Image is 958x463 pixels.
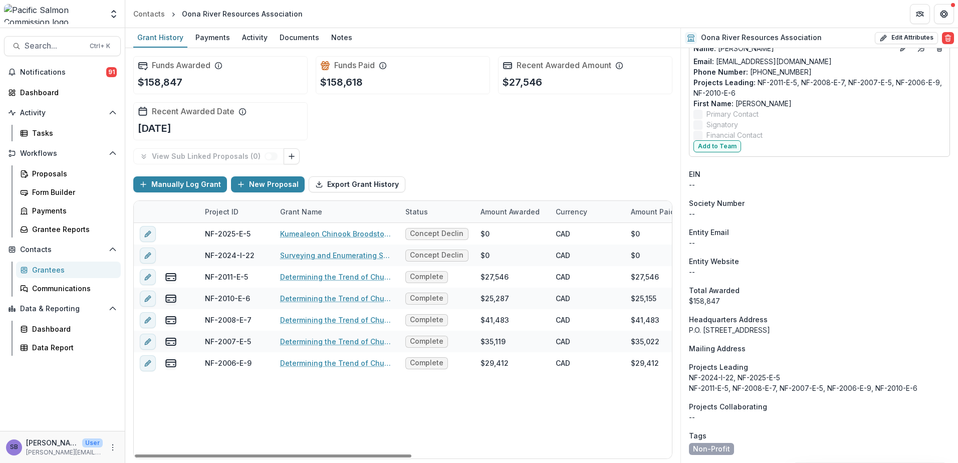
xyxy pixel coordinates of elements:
[933,42,945,54] button: Deletes
[631,272,659,282] div: $27,546
[481,293,509,304] div: $25,287
[942,32,954,44] button: Delete
[689,325,950,335] div: P.O. [STREET_ADDRESS]
[32,283,113,294] div: Communications
[693,78,756,87] span: Projects Leading :
[4,242,121,258] button: Open Contacts
[140,334,156,350] button: edit
[706,130,763,140] span: Financial Contact
[517,61,611,70] h2: Recent Awarded Amount
[399,201,474,222] div: Status
[88,41,112,52] div: Ctrl + K
[410,251,464,260] span: Concept Declined
[689,430,706,441] span: Tags
[140,355,156,371] button: edit
[4,4,103,24] img: Pacific Salmon Commission logo
[693,56,832,67] a: Email: [EMAIL_ADDRESS][DOMAIN_NAME]
[107,441,119,453] button: More
[327,28,356,48] a: Notes
[689,179,950,190] div: --
[625,201,700,222] div: Amount Paid
[693,43,893,54] a: Name: [PERSON_NAME]
[140,226,156,242] button: edit
[875,32,938,44] button: Edit Attributes
[689,401,767,412] span: Projects Collaborating
[689,343,746,354] span: Mailing Address
[481,336,506,347] div: $35,119
[550,201,625,222] div: Currency
[631,228,640,239] div: $0
[32,265,113,275] div: Grantees
[274,201,399,222] div: Grant Name
[191,28,234,48] a: Payments
[693,68,748,76] span: Phone Number :
[32,168,113,179] div: Proposals
[274,206,328,217] div: Grant Name
[693,67,945,77] p: [PHONE_NUMBER]
[32,205,113,216] div: Payments
[410,273,443,281] span: Complete
[706,119,738,130] span: Signatory
[20,149,105,158] span: Workflows
[550,206,593,217] div: Currency
[934,4,954,24] button: Get Help
[910,4,930,24] button: Partners
[199,206,245,217] div: Project ID
[503,75,542,90] p: $27,546
[205,336,251,347] div: NF-2007-E-5
[689,267,950,277] div: --
[140,291,156,307] button: edit
[410,229,464,238] span: Concept Declined
[309,176,405,192] button: Export Grant History
[4,36,121,56] button: Search...
[4,145,121,161] button: Open Workflows
[689,238,950,248] div: --
[16,221,121,238] a: Grantee Reports
[16,202,121,219] a: Payments
[32,342,113,353] div: Data Report
[20,109,105,117] span: Activity
[20,68,106,77] span: Notifications
[556,358,570,368] div: CAD
[140,312,156,328] button: edit
[182,9,303,19] div: Oona River Resources Association
[165,314,177,326] button: view-payments
[10,444,18,450] div: Sascha Bendt
[410,316,443,324] span: Complete
[556,272,570,282] div: CAD
[16,262,121,278] a: Grantees
[693,43,893,54] p: [PERSON_NAME]
[693,77,945,98] p: NF-2011-E-5, NF-2008-E-7, NF-2007-E-5, NF-2006-E-9, NF-2010-E-6
[4,84,121,101] a: Dashboard
[474,201,550,222] div: Amount Awarded
[32,187,113,197] div: Form Builder
[138,75,182,90] p: $158,847
[913,40,929,56] a: Go to contact
[689,314,768,325] span: Headquarters Address
[631,358,659,368] div: $29,412
[693,44,716,53] span: Name :
[410,294,443,303] span: Complete
[280,250,393,261] a: Surveying and Enumerating Salmon Streams on the West Side of [GEOGRAPHIC_DATA] [DATE]-[DATE]
[701,34,822,42] h2: Oona River Resources Association
[280,272,393,282] a: Determining the Trend of Chum Population Dynamics in Area 5 and Measuring the Success of Small Ha...
[556,336,570,347] div: CAD
[32,224,113,235] div: Grantee Reports
[205,293,250,304] div: NF-2010-E-6
[165,271,177,283] button: view-payments
[280,315,393,325] a: Determining the Trend of Chum Population Dynamics in Fisheries Statistical Area 5 and Measuring t...
[165,336,177,348] button: view-payments
[481,228,490,239] div: $0
[410,359,443,367] span: Complete
[689,412,950,422] p: --
[280,358,393,368] a: Determining the Trend of Chum Population Dynamics in Area 5 and Measuring the Success of Small Ha...
[26,448,103,457] p: [PERSON_NAME][EMAIL_ADDRESS][DOMAIN_NAME]
[481,358,509,368] div: $29,412
[16,165,121,182] a: Proposals
[631,250,640,261] div: $0
[334,61,375,70] h2: Funds Paid
[20,305,105,313] span: Data & Reporting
